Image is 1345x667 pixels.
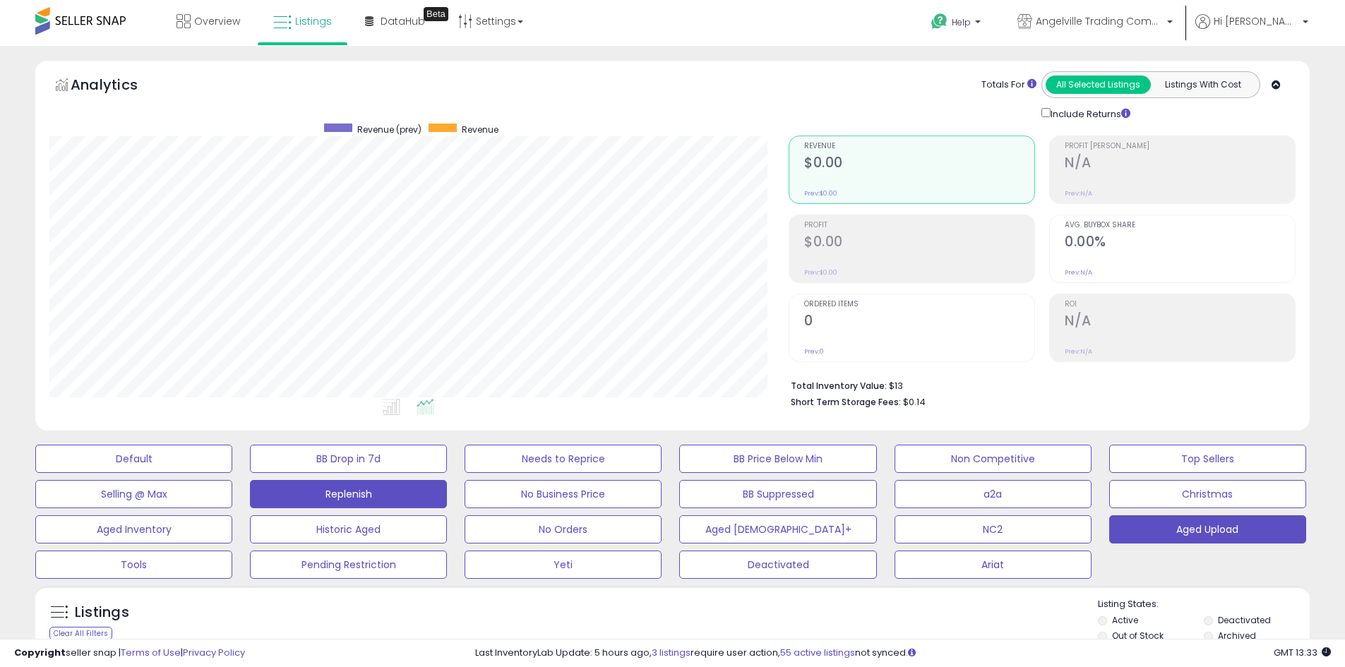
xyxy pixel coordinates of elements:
div: Totals For [981,78,1036,92]
span: Angelville Trading Company [1036,14,1163,28]
div: Include Returns [1031,105,1147,121]
button: a2a [895,480,1092,508]
a: 3 listings [652,646,691,659]
button: Yeti [465,551,662,579]
b: Total Inventory Value: [791,380,887,392]
button: Needs to Reprice [465,445,662,473]
button: NC2 [895,515,1092,543]
div: Last InventoryLab Update: 5 hours ago, require user action, not synced. [475,647,1331,660]
button: Deactivated [679,551,876,579]
a: Terms of Use [121,646,181,659]
button: Pending Restriction [250,551,447,579]
button: Aged [DEMOGRAPHIC_DATA]+ [679,515,876,543]
h2: 0 [804,313,1034,332]
div: seller snap | | [14,647,245,660]
label: Out of Stock [1112,630,1164,642]
a: Hi [PERSON_NAME] [1195,14,1308,46]
span: ROI [1065,301,1295,308]
button: Listings With Cost [1150,76,1255,94]
h5: Analytics [71,75,165,98]
small: Prev: $0.00 [804,268,837,277]
span: Profit [804,222,1034,229]
p: Listing States: [1098,598,1310,611]
span: Profit [PERSON_NAME] [1065,143,1295,150]
button: BB Drop in 7d [250,445,447,473]
small: Prev: $0.00 [804,189,837,198]
span: Help [952,16,971,28]
button: No Orders [465,515,662,543]
strong: Copyright [14,646,66,659]
button: BB Suppressed [679,480,876,508]
a: Help [920,2,995,46]
button: Christmas [1109,480,1306,508]
button: Replenish [250,480,447,508]
div: Tooltip anchor [424,7,448,21]
span: Revenue [804,143,1034,150]
span: Revenue (prev) [357,124,422,136]
h5: Listings [75,603,129,623]
a: Privacy Policy [183,646,245,659]
button: Tools [35,551,232,579]
span: Listings [295,14,332,28]
span: 2025-10-13 13:33 GMT [1274,646,1331,659]
button: Aged Upload [1109,515,1306,543]
span: Avg. Buybox Share [1065,222,1295,229]
small: Prev: N/A [1065,347,1092,356]
button: Default [35,445,232,473]
div: Clear All Filters [49,627,112,640]
i: Get Help [931,13,948,30]
span: Revenue [462,124,498,136]
h2: 0.00% [1065,234,1295,253]
label: Archived [1218,630,1256,642]
li: $13 [791,376,1285,393]
a: 55 active listings [780,646,855,659]
label: Active [1112,614,1138,626]
small: Prev: 0 [804,347,824,356]
button: Aged Inventory [35,515,232,543]
h2: $0.00 [804,234,1034,253]
span: Hi [PERSON_NAME] [1214,14,1298,28]
b: Short Term Storage Fees: [791,396,901,408]
small: Prev: N/A [1065,189,1092,198]
span: DataHub [381,14,425,28]
span: Ordered Items [804,301,1034,308]
small: Prev: N/A [1065,268,1092,277]
span: Overview [194,14,240,28]
h2: $0.00 [804,155,1034,174]
button: Historic Aged [250,515,447,543]
button: No Business Price [465,480,662,508]
button: Selling @ Max [35,480,232,508]
button: Top Sellers [1109,445,1306,473]
button: All Selected Listings [1046,76,1151,94]
button: Non Competitive [895,445,1092,473]
button: Ariat [895,551,1092,579]
h2: N/A [1065,313,1295,332]
h2: N/A [1065,155,1295,174]
span: $0.14 [903,395,926,409]
button: BB Price Below Min [679,445,876,473]
label: Deactivated [1218,614,1271,626]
